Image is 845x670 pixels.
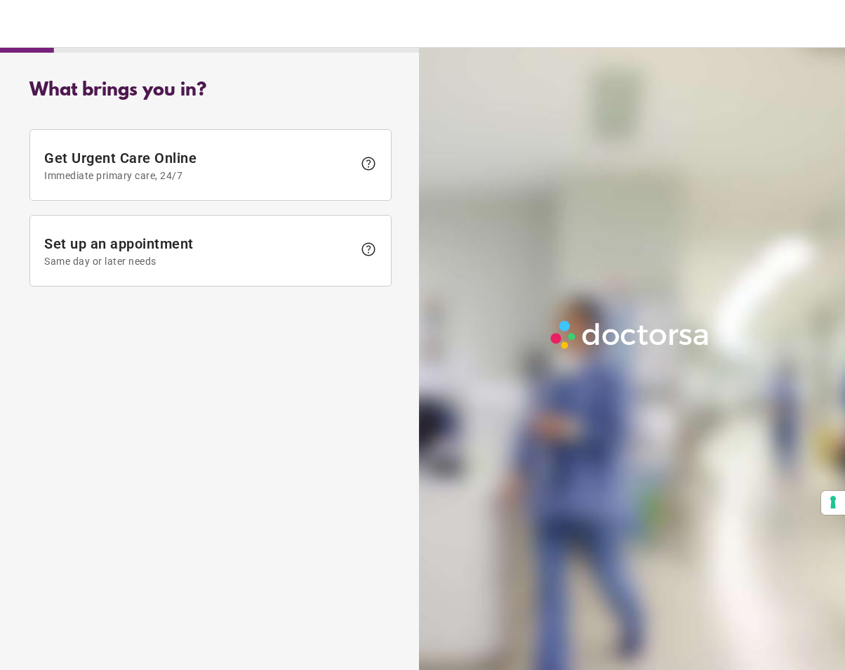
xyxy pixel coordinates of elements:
span: help [360,241,377,258]
span: Get Urgent Care Online [44,150,353,181]
button: Your consent preferences for tracking technologies [821,491,845,515]
span: help [360,155,377,172]
span: Set up an appointment [44,235,353,267]
span: Immediate primary care, 24/7 [44,170,353,181]
span: Same day or later needs [44,256,353,267]
div: What brings you in? [29,80,392,101]
img: Logo-Doctorsa-trans-White-partial-flat.png [546,316,715,354]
